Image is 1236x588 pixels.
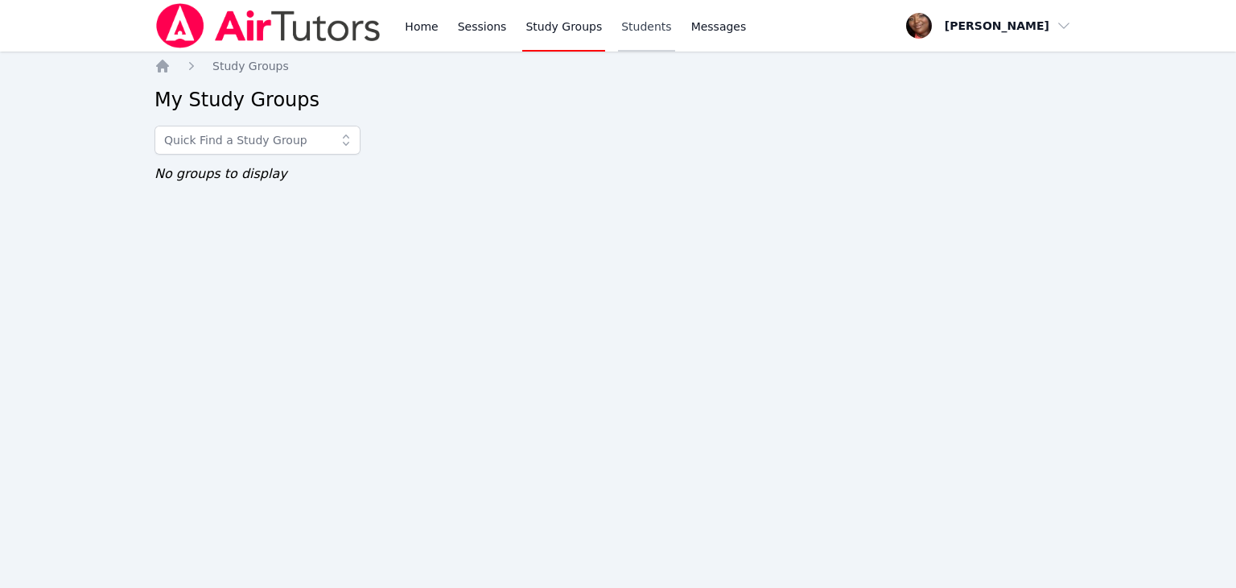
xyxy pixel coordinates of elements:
span: No groups to display [154,166,287,181]
span: Study Groups [212,60,289,72]
a: Study Groups [212,58,289,74]
img: Air Tutors [154,3,382,48]
span: Messages [691,19,747,35]
nav: Breadcrumb [154,58,1081,74]
h2: My Study Groups [154,87,1081,113]
input: Quick Find a Study Group [154,126,360,155]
